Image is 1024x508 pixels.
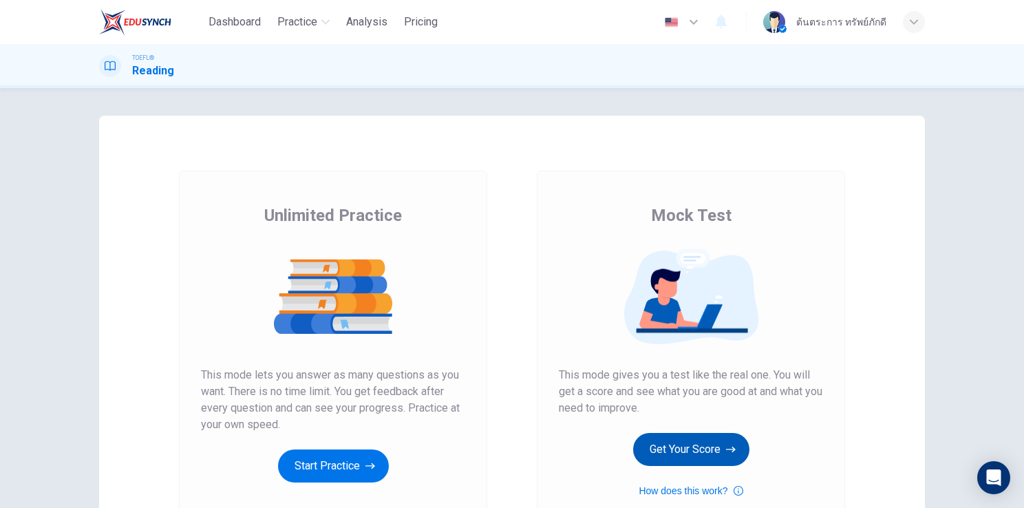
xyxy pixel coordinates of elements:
span: TOEFL® [132,53,154,63]
span: Pricing [404,14,438,30]
div: ต้นตระการ ทรัพย์ภักดี [796,14,886,30]
button: How does this work? [639,483,743,499]
span: This mode gives you a test like the real one. You will get a score and see what you are good at a... [559,367,823,416]
h1: Reading [132,63,174,79]
button: Start Practice [278,449,389,483]
span: Mock Test [651,204,732,226]
span: Practice [277,14,317,30]
img: en [663,17,680,28]
button: Pricing [398,10,443,34]
span: Unlimited Practice [264,204,402,226]
span: Dashboard [209,14,261,30]
span: This mode lets you answer as many questions as you want. There is no time limit. You get feedback... [201,367,465,433]
span: Analysis [346,14,387,30]
a: EduSynch logo [99,8,203,36]
button: Dashboard [203,10,266,34]
button: Practice [272,10,335,34]
img: EduSynch logo [99,8,171,36]
button: Get Your Score [633,433,749,466]
button: Analysis [341,10,393,34]
div: Open Intercom Messenger [977,461,1010,494]
img: Profile picture [763,11,785,33]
